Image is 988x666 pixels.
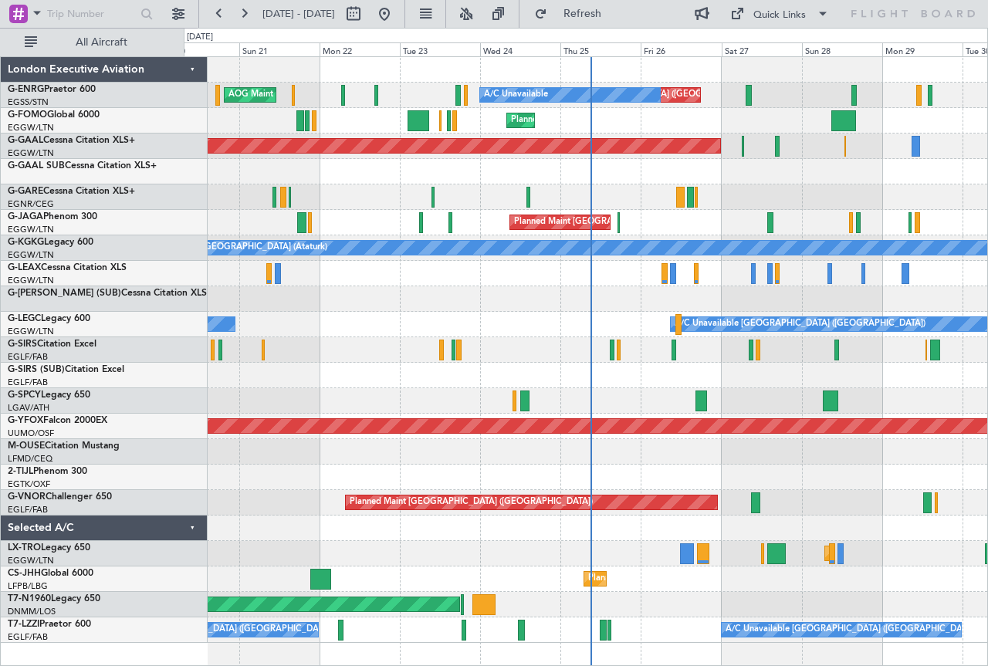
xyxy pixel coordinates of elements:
[8,543,41,553] span: LX-TRO
[8,492,46,502] span: G-VNOR
[8,198,54,210] a: EGNR/CEG
[47,2,136,25] input: Trip Number
[8,85,44,94] span: G-ENRG
[8,467,33,476] span: 2-TIJL
[8,569,93,578] a: CS-JHHGlobal 6000
[8,402,49,414] a: LGAV/ATH
[8,326,54,337] a: EGGW/LTN
[239,42,320,56] div: Sun 21
[8,96,49,108] a: EGSS/STN
[8,187,43,196] span: G-GARE
[350,491,593,514] div: Planned Maint [GEOGRAPHIC_DATA] ([GEOGRAPHIC_DATA])
[8,147,54,159] a: EGGW/LTN
[8,441,120,451] a: M-OUSECitation Mustang
[8,289,207,298] a: G-[PERSON_NAME] (SUB)Cessna Citation XLS
[17,30,167,55] button: All Aircraft
[8,212,43,221] span: G-JAGA
[8,631,48,643] a: EGLF/FAB
[641,42,721,56] div: Fri 26
[722,42,802,56] div: Sat 27
[511,109,754,132] div: Planned Maint [GEOGRAPHIC_DATA] ([GEOGRAPHIC_DATA])
[8,620,39,629] span: T7-LZZI
[40,37,163,48] span: All Aircraft
[8,110,47,120] span: G-FOMO
[722,2,837,26] button: Quick Links
[8,314,41,323] span: G-LEGC
[8,340,37,349] span: G-SIRS
[675,313,925,336] div: A/C Unavailable [GEOGRAPHIC_DATA] ([GEOGRAPHIC_DATA])
[8,441,45,451] span: M-OUSE
[8,594,100,603] a: T7-N1960Legacy 650
[8,365,124,374] a: G-SIRS (SUB)Citation Excel
[726,618,976,641] div: A/C Unavailable [GEOGRAPHIC_DATA] ([GEOGRAPHIC_DATA])
[882,42,963,56] div: Mon 29
[8,594,51,603] span: T7-N1960
[8,569,41,578] span: CS-JHH
[527,2,620,26] button: Refresh
[8,161,157,171] a: G-GAAL SUBCessna Citation XLS+
[8,314,90,323] a: G-LEGCLegacy 600
[187,31,213,44] div: [DATE]
[8,85,96,94] a: G-ENRGPraetor 600
[8,275,54,286] a: EGGW/LTN
[8,555,54,566] a: EGGW/LTN
[8,453,52,465] a: LFMD/CEQ
[400,42,480,56] div: Tue 23
[158,42,239,56] div: Sat 20
[8,122,54,134] a: EGGW/LTN
[8,340,96,349] a: G-SIRSCitation Excel
[8,467,87,476] a: 2-TIJLPhenom 300
[753,8,806,23] div: Quick Links
[228,83,401,106] div: AOG Maint London ([GEOGRAPHIC_DATA])
[484,83,548,106] div: A/C Unavailable
[8,224,54,235] a: EGGW/LTN
[8,416,107,425] a: G-YFOXFalcon 2000EX
[8,263,41,272] span: G-LEAX
[8,390,90,400] a: G-SPCYLegacy 650
[8,543,90,553] a: LX-TROLegacy 650
[8,187,135,196] a: G-GARECessna Citation XLS+
[320,42,400,56] div: Mon 22
[8,428,54,439] a: UUMO/OSF
[136,236,327,259] div: A/C Unavailable [GEOGRAPHIC_DATA] (Ataturk)
[8,351,48,363] a: EGLF/FAB
[8,249,54,261] a: EGGW/LTN
[8,606,56,617] a: DNMM/LOS
[8,416,43,425] span: G-YFOX
[8,580,48,592] a: LFPB/LBG
[514,211,757,234] div: Planned Maint [GEOGRAPHIC_DATA] ([GEOGRAPHIC_DATA])
[8,110,100,120] a: G-FOMOGlobal 6000
[550,8,615,19] span: Refresh
[8,365,65,374] span: G-SIRS (SUB)
[588,567,831,590] div: Planned Maint [GEOGRAPHIC_DATA] ([GEOGRAPHIC_DATA])
[8,263,127,272] a: G-LEAXCessna Citation XLS
[8,504,48,516] a: EGLF/FAB
[8,136,135,145] a: G-GAALCessna Citation XLS+
[8,478,50,490] a: EGTK/OXF
[8,212,97,221] a: G-JAGAPhenom 300
[262,7,335,21] span: [DATE] - [DATE]
[8,161,65,171] span: G-GAAL SUB
[8,238,44,247] span: G-KGKG
[480,42,560,56] div: Wed 24
[8,492,112,502] a: G-VNORChallenger 650
[8,289,121,298] span: G-[PERSON_NAME] (SUB)
[8,620,91,629] a: T7-LZZIPraetor 600
[8,390,41,400] span: G-SPCY
[8,377,48,388] a: EGLF/FAB
[8,238,93,247] a: G-KGKGLegacy 600
[8,136,43,145] span: G-GAAL
[560,42,641,56] div: Thu 25
[802,42,882,56] div: Sun 28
